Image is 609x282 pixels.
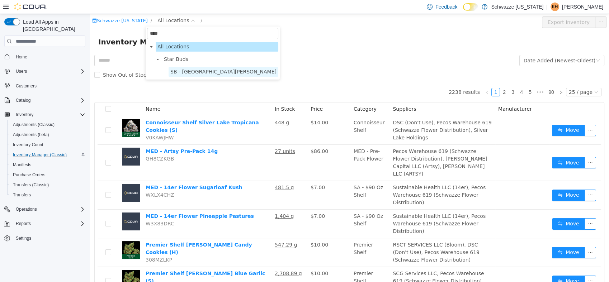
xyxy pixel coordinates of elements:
[56,178,85,184] span: WXLX4CHZ
[32,134,50,152] img: MED - Artsy Pre-Pack 14g placeholder
[452,3,506,14] button: Export Inventory
[10,120,85,129] span: Adjustments (Classic)
[10,150,70,159] a: Inventory Manager (Classic)
[303,92,326,98] span: Suppliers
[261,131,300,167] td: MED - Pre-Pack Flower
[445,74,456,82] span: •••
[303,228,390,249] span: RSCT SERVICES LLC (Bloom), DSC (Don't Use), Pecos Warehouse 619 (Schwazze Flower Distribution)
[185,134,206,140] u: 27 units
[13,234,85,243] span: Settings
[16,206,37,212] span: Operations
[13,52,85,61] span: Home
[3,4,58,9] a: icon: shopSchwazze [US_STATE]
[261,224,300,253] td: Premier Shelf
[7,170,88,180] button: Purchase Orders
[436,74,444,82] a: 5
[428,74,436,82] li: 4
[261,167,300,196] td: SA - $90 Oz Shelf
[10,191,85,199] span: Transfers
[462,262,495,273] button: icon: swapMove
[13,110,36,119] button: Inventory
[303,106,402,126] span: DSC (Don't Use), Pecos Warehouse 619 (Schwazze Flower Distribution), Silver Lake Holdings
[495,204,506,216] button: icon: ellipsis
[10,58,62,64] span: Show Out of Stock
[16,235,31,241] span: Settings
[13,96,85,105] span: Catalog
[495,262,506,273] button: icon: ellipsis
[56,171,153,176] a: MED - 14er Flower Sugarloaf Kush
[462,111,495,122] button: icon: swapMove
[13,132,49,138] span: Adjustments (beta)
[72,40,189,50] span: Star Buds
[13,219,85,228] span: Reports
[66,28,189,38] span: All Locations
[56,199,164,205] a: MED - 14er Flower Pineapple Pastures
[10,150,85,159] span: Inventory Manager (Classic)
[79,53,189,63] span: SB - Fort Collins
[74,42,99,48] span: Star Buds
[457,74,467,82] a: 90
[435,3,457,10] span: Feedback
[56,257,175,270] a: Premier Shelf [PERSON_NAME] Blue Garlic (S)
[445,74,456,82] li: Next 5 Pages
[469,76,473,81] i: icon: right
[16,68,27,74] span: Users
[264,92,287,98] span: Category
[10,181,85,189] span: Transfers (Classic)
[1,66,88,76] button: Users
[16,54,27,60] span: Home
[13,82,39,90] a: Customers
[13,205,85,214] span: Operations
[411,74,419,82] a: 2
[410,74,419,82] li: 2
[7,180,88,190] button: Transfers (Classic)
[491,3,543,11] p: Schwazze [US_STATE]
[7,120,88,130] button: Adjustments (Classic)
[32,105,50,123] img: Connoisseur Shelf Silver Lake Tropicana Cookies (S) hero shot
[13,234,34,243] a: Settings
[60,31,63,35] i: icon: caret-down
[16,221,31,226] span: Reports
[402,74,410,82] a: 1
[495,111,506,122] button: icon: ellipsis
[101,5,105,10] i: icon: down
[495,233,506,244] button: icon: ellipsis
[13,205,40,214] button: Operations
[185,106,199,111] u: 448 g
[10,140,85,149] span: Inventory Count
[1,110,88,120] button: Inventory
[56,228,162,241] a: Premier Shelf [PERSON_NAME] Candy Cookies (H)
[32,170,50,188] img: MED - 14er Flower Sugarloaf Kush placeholder
[479,74,503,82] div: 25 / page
[13,81,85,90] span: Customers
[261,253,300,282] td: Premier Shelf
[505,3,517,14] button: icon: ellipsis
[393,74,402,82] li: Previous Page
[221,199,235,205] span: $7.00
[456,74,467,82] li: 90
[462,233,495,244] button: icon: swapMove
[419,74,428,82] li: 3
[506,44,510,49] i: icon: down
[7,190,88,200] button: Transfers
[13,142,43,148] span: Inventory Count
[221,257,239,262] span: $10.00
[56,243,82,249] span: 308MZLKP
[56,92,71,98] span: Name
[13,122,55,128] span: Adjustments (Classic)
[56,207,85,212] span: W3X83DRC
[13,110,85,119] span: Inventory
[68,3,99,10] span: All Locations
[13,53,30,61] a: Home
[111,4,113,9] span: /
[56,106,169,119] a: Connoisseur Shelf Silver Lake Tropicana Cookies (S)
[66,44,70,47] i: icon: caret-down
[1,204,88,214] button: Operations
[303,199,396,220] span: Sustainable Health LLC (14er), Pecos Warehouse 619 (Schwazze Flower Distribution)
[462,143,495,154] button: icon: swapMove
[546,3,548,11] p: |
[32,199,50,216] img: MED - 14er Flower Pineapple Pastures placeholder
[504,76,509,81] i: icon: down
[10,161,34,169] a: Manifests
